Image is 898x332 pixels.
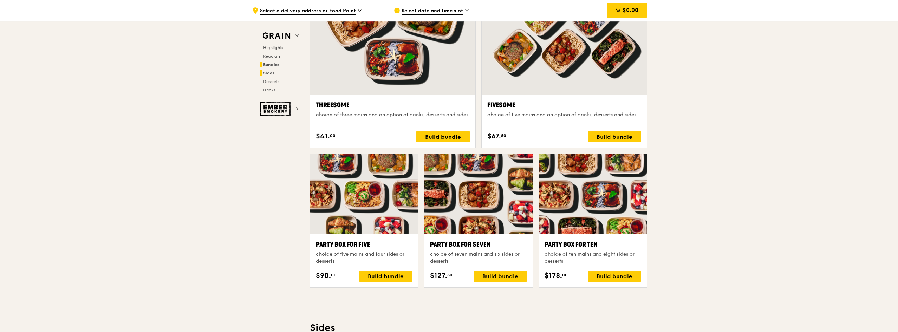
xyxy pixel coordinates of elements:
span: Bundles [263,62,280,67]
div: Party Box for Five [316,240,412,249]
div: choice of three mains and an option of drinks, desserts and sides [316,111,470,118]
div: Build bundle [474,271,527,282]
div: Build bundle [359,271,412,282]
div: Party Box for Seven [430,240,527,249]
div: Party Box for Ten [545,240,641,249]
div: choice of seven mains and six sides or desserts [430,251,527,265]
img: Grain web logo [260,30,293,42]
span: 50 [447,272,453,278]
span: $178. [545,271,562,281]
span: Drinks [263,87,275,92]
span: 00 [330,133,336,138]
div: Fivesome [487,100,641,110]
div: Threesome [316,100,470,110]
div: choice of ten mains and eight sides or desserts [545,251,641,265]
span: Select a delivery address or Food Point [260,7,356,15]
div: Build bundle [416,131,470,142]
span: Desserts [263,79,279,84]
span: Sides [263,71,274,76]
span: Highlights [263,45,283,50]
div: Build bundle [588,131,641,142]
span: 00 [562,272,568,278]
span: $0.00 [623,7,638,13]
div: choice of five mains and an option of drinks, desserts and sides [487,111,641,118]
span: $67. [487,131,501,142]
img: Ember Smokery web logo [260,102,293,116]
span: $90. [316,271,331,281]
div: Build bundle [588,271,641,282]
span: 00 [331,272,337,278]
span: $41. [316,131,330,142]
span: Select date and time slot [402,7,463,15]
span: Regulars [263,54,280,59]
div: choice of five mains and four sides or desserts [316,251,412,265]
span: 50 [501,133,506,138]
span: $127. [430,271,447,281]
